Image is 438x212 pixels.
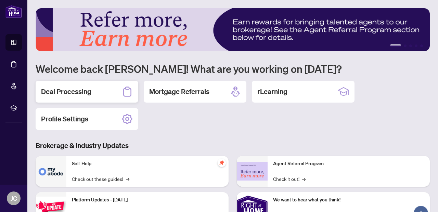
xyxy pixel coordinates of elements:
button: 3 [409,44,412,47]
h2: rLearning [257,87,287,96]
h2: Mortgage Referrals [149,87,209,96]
a: Check it out!→ [273,175,306,183]
img: Self-Help [36,156,66,187]
h2: Profile Settings [41,114,88,124]
h3: Brokerage & Industry Updates [36,141,430,150]
img: logo [5,5,22,18]
p: Platform Updates - [DATE] [72,196,223,204]
p: Agent Referral Program [273,160,424,168]
h2: Deal Processing [41,87,91,96]
span: JC [11,194,17,203]
p: Self-Help [72,160,223,168]
button: 2 [404,44,407,47]
span: → [126,175,129,183]
img: Agent Referral Program [237,162,268,181]
span: pushpin [218,159,226,167]
button: 1 [390,44,401,47]
p: We want to hear what you think! [273,196,424,204]
button: 5 [420,44,423,47]
button: Open asap [411,188,431,209]
span: → [302,175,306,183]
h1: Welcome back [PERSON_NAME]! What are you working on [DATE]? [36,62,430,75]
button: 4 [415,44,417,47]
img: Slide 0 [36,8,430,51]
a: Check out these guides!→ [72,175,129,183]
